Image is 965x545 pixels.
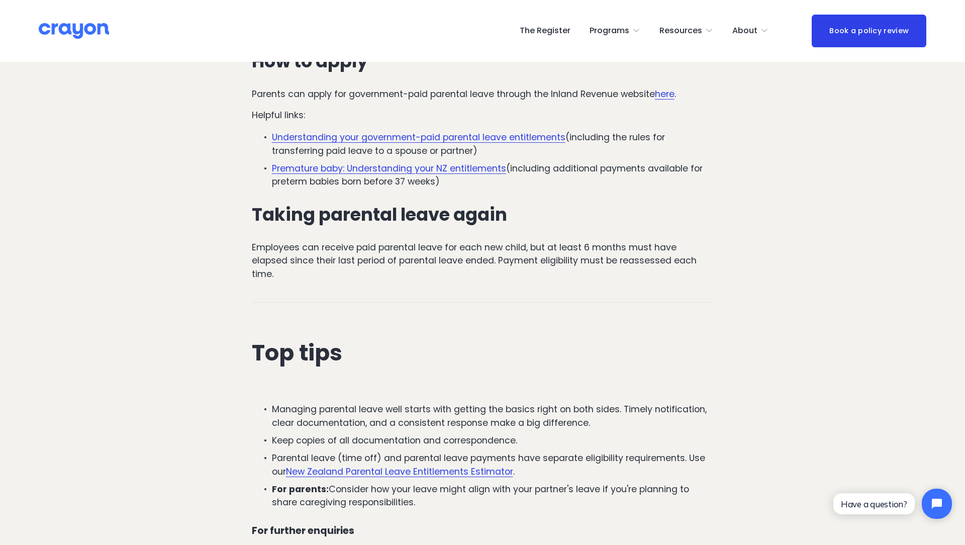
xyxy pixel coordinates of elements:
a: Understanding your government-paid parental leave entitlements [272,131,565,143]
p: Keep copies of all documentation and correspondence. [272,434,714,447]
img: Crayon [39,22,109,40]
span: Resources [659,24,702,38]
iframe: Tidio Chat [825,480,960,527]
a: folder dropdown [590,23,640,39]
strong: For parents: [272,483,329,495]
strong: For further enquiries [252,524,354,537]
p: (including additional payments available for preterm babies born before 37 weeks) [272,162,714,189]
h2: Top tips [252,340,714,366]
a: folder dropdown [732,23,768,39]
a: Book a policy review [812,15,926,47]
p: Parental leave (time off) and parental leave payments have separate eligibility requirements. Use... [272,451,714,478]
p: Consider how your leave might align with your partner's leave if you're planning to share caregiv... [272,483,714,509]
a: Premature baby: Understanding your NZ entitlements [272,162,506,174]
strong: Taking parental leave again [252,202,507,227]
p: Managing parental leave well starts with getting the basics right on both sides. Timely notificat... [272,403,714,429]
a: The Register [520,23,570,39]
a: here [655,88,674,100]
p: Employees can receive paid parental leave for each new child, but at least 6 months must have ela... [252,241,714,281]
p: Helpful links: [252,109,714,122]
span: About [732,24,757,38]
p: (including the rules for transferring paid leave to a spouse or partner) [272,131,714,157]
a: New Zealand Parental Leave Entitlements Estimator [286,466,513,478]
span: Programs [590,24,629,38]
a: folder dropdown [659,23,713,39]
p: Parents can apply for government-paid parental leave through the Inland Revenue website . [252,87,714,101]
